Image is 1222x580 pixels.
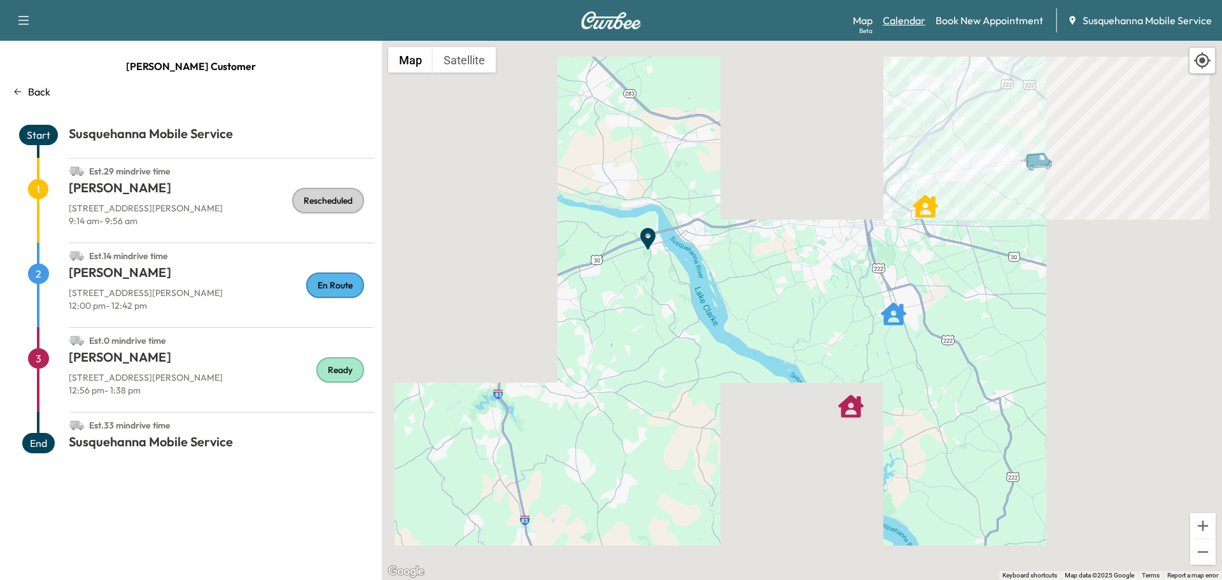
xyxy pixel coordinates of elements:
span: Est. 14 min drive time [89,250,168,262]
h1: [PERSON_NAME] [69,348,374,371]
div: Recenter map [1189,47,1216,74]
span: Susquehanna Mobile Service [1083,13,1212,28]
a: Book New Appointment [936,13,1043,28]
gmp-advanced-marker: Van [1020,139,1064,161]
span: Start [19,125,58,145]
button: Show street map [388,47,433,73]
h1: Susquehanna Mobile Service [69,125,374,148]
span: 3 [28,348,49,369]
a: Terms (opens in new tab) [1142,572,1160,579]
gmp-advanced-marker: Larry Graybill [838,387,864,413]
span: Est. 33 min drive time [89,420,171,431]
span: Est. 0 min drive time [89,335,166,346]
a: Calendar [883,13,925,28]
h1: Susquehanna Mobile Service [69,433,374,456]
span: [PERSON_NAME] Customer [126,53,256,79]
p: [STREET_ADDRESS][PERSON_NAME] [69,202,374,215]
span: Map data ©2025 Google [1065,572,1134,579]
p: [STREET_ADDRESS][PERSON_NAME] [69,286,374,299]
p: [STREET_ADDRESS][PERSON_NAME] [69,371,374,384]
div: En Route [306,272,364,298]
button: Keyboard shortcuts [1002,571,1057,580]
span: End [22,433,55,453]
p: 12:00 pm - 12:42 pm [69,299,374,312]
gmp-advanced-marker: NEIL HERSHEY [913,187,938,213]
span: 2 [28,264,49,284]
a: Report a map error [1167,572,1218,579]
button: Zoom in [1190,513,1216,539]
button: Show satellite imagery [433,47,496,73]
p: 9:14 am - 9:56 am [69,215,374,227]
gmp-advanced-marker: DIANA CLEMENS [881,295,906,320]
p: Back [28,84,50,99]
gmp-advanced-marker: End Point [635,220,661,245]
p: 12:56 pm - 1:38 pm [69,384,374,397]
span: Est. 29 min drive time [89,166,171,177]
span: 1 [28,179,48,199]
img: Google [385,563,427,580]
h1: [PERSON_NAME] [69,179,374,202]
h1: [PERSON_NAME] [69,264,374,286]
div: Ready [316,357,364,383]
img: Curbee Logo [580,11,642,29]
div: Rescheduled [292,188,364,213]
button: Zoom out [1190,539,1216,565]
a: MapBeta [853,13,873,28]
div: Beta [859,26,873,36]
a: Open this area in Google Maps (opens a new window) [385,563,427,580]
